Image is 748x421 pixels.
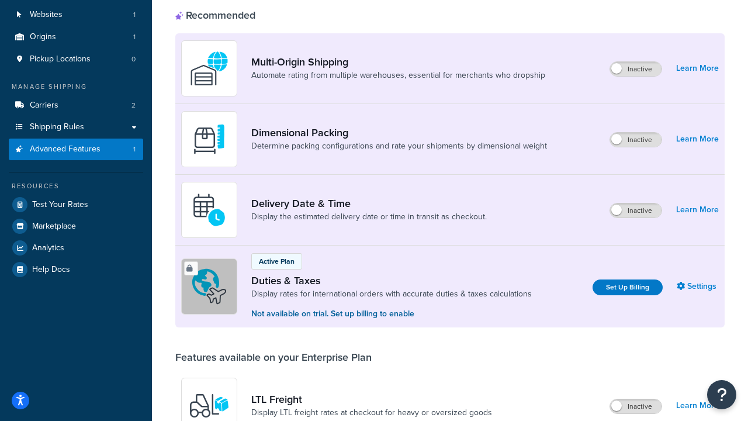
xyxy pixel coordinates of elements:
a: Settings [677,278,719,295]
li: Pickup Locations [9,49,143,70]
img: gfkeb5ejjkALwAAAABJRU5ErkJggg== [189,189,230,230]
li: Advanced Features [9,139,143,160]
span: Websites [30,10,63,20]
span: Analytics [32,243,64,253]
a: Learn More [676,398,719,414]
span: Carriers [30,101,58,111]
li: Websites [9,4,143,26]
a: Websites1 [9,4,143,26]
a: Automate rating from multiple warehouses, essential for merchants who dropship [251,70,545,81]
span: 0 [131,54,136,64]
a: Multi-Origin Shipping [251,56,545,68]
div: Resources [9,181,143,191]
label: Inactive [610,62,662,76]
a: Help Docs [9,259,143,280]
div: Manage Shipping [9,82,143,92]
div: Recommended [175,9,255,22]
a: Advanced Features1 [9,139,143,160]
label: Inactive [610,399,662,413]
button: Open Resource Center [707,380,736,409]
li: Carriers [9,95,143,116]
label: Inactive [610,203,662,218]
a: Dimensional Packing [251,126,547,139]
p: Active Plan [259,256,295,267]
span: Pickup Locations [30,54,91,64]
a: Duties & Taxes [251,274,532,287]
span: Advanced Features [30,144,101,154]
a: Analytics [9,237,143,258]
div: Features available on your Enterprise Plan [175,351,372,364]
a: Carriers2 [9,95,143,116]
a: Test Your Rates [9,194,143,215]
span: Test Your Rates [32,200,88,210]
a: Marketplace [9,216,143,237]
span: 1 [133,144,136,154]
span: 2 [131,101,136,111]
a: Determine packing configurations and rate your shipments by dimensional weight [251,140,547,152]
a: Display LTL freight rates at checkout for heavy or oversized goods [251,407,492,419]
a: Learn More [676,202,719,218]
a: Display the estimated delivery date or time in transit as checkout. [251,211,487,223]
a: Origins1 [9,26,143,48]
label: Inactive [610,133,662,147]
a: Learn More [676,131,719,147]
img: WatD5o0RtDAAAAAElFTkSuQmCC [189,48,230,89]
span: Origins [30,32,56,42]
a: Pickup Locations0 [9,49,143,70]
a: Set Up Billing [593,279,663,295]
a: Learn More [676,60,719,77]
img: DTVBYsAAAAAASUVORK5CYII= [189,119,230,160]
span: Marketplace [32,222,76,232]
span: 1 [133,32,136,42]
a: LTL Freight [251,393,492,406]
a: Display rates for international orders with accurate duties & taxes calculations [251,288,532,300]
p: Not available on trial. Set up billing to enable [251,308,532,320]
li: Origins [9,26,143,48]
span: Shipping Rules [30,122,84,132]
a: Shipping Rules [9,116,143,138]
a: Delivery Date & Time [251,197,487,210]
span: 1 [133,10,136,20]
span: Help Docs [32,265,70,275]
